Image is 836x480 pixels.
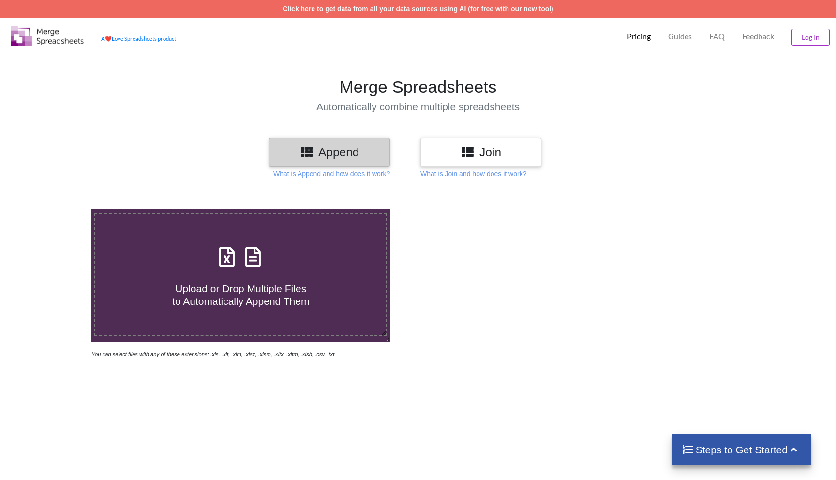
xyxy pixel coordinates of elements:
[709,31,725,42] p: FAQ
[791,29,830,46] button: Log In
[172,283,309,306] span: Upload or Drop Multiple Files to Automatically Append Them
[105,35,112,42] span: heart
[428,145,534,159] h3: Join
[283,5,553,13] a: Click here to get data from all your data sources using AI (for free with our new tool)
[682,444,801,456] h4: Steps to Get Started
[627,31,651,42] p: Pricing
[668,31,692,42] p: Guides
[91,351,334,357] i: You can select files with any of these extensions: .xls, .xlt, .xlm, .xlsx, .xlsm, .xltx, .xltm, ...
[11,26,84,46] img: Logo.png
[276,145,383,159] h3: Append
[420,169,526,179] p: What is Join and how does it work?
[273,169,390,179] p: What is Append and how does it work?
[101,35,176,42] a: AheartLove Spreadsheets product
[742,32,774,40] span: Feedback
